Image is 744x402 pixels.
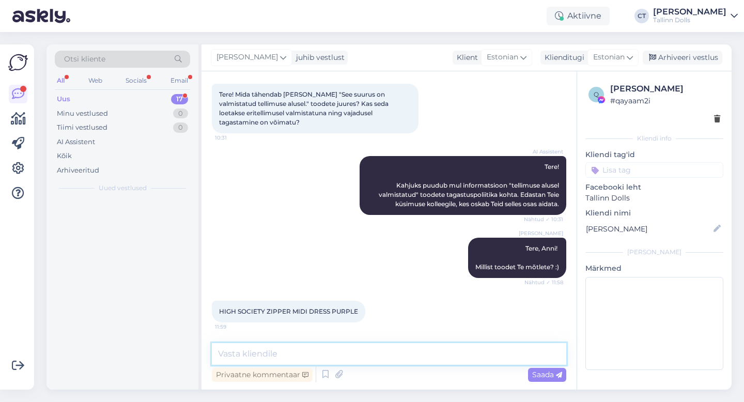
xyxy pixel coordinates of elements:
div: juhib vestlust [292,52,345,63]
div: [PERSON_NAME] [585,248,723,257]
img: Askly Logo [8,53,28,72]
p: Kliendi tag'id [585,149,723,160]
p: Facebooki leht [585,182,723,193]
span: q [594,90,599,98]
span: Saada [532,370,562,379]
div: Arhiveeritud [57,165,99,176]
p: Märkmed [585,263,723,274]
span: Uued vestlused [99,183,147,193]
div: [PERSON_NAME] [610,83,720,95]
div: Tallinn Dolls [653,16,726,24]
div: 0 [173,122,188,133]
span: 10:31 [215,134,254,142]
span: 11:59 [215,323,254,331]
span: Estonian [487,52,518,63]
p: Tallinn Dolls [585,193,723,204]
input: Lisa nimi [586,223,711,235]
p: Kliendi nimi [585,208,723,219]
span: Tere! Kahjuks puudub mul informatsioon "tellimuse alusel valmistatud" toodete tagastuspoliitika k... [379,163,561,208]
div: [PERSON_NAME] [653,8,726,16]
div: Tiimi vestlused [57,122,107,133]
div: Email [168,74,190,87]
div: All [55,74,67,87]
div: Klienditugi [540,52,584,63]
div: Aktiivne [547,7,610,25]
div: Privaatne kommentaar [212,368,313,382]
div: Minu vestlused [57,109,108,119]
div: AI Assistent [57,137,95,147]
div: Uus [57,94,70,104]
span: [PERSON_NAME] [216,52,278,63]
span: Otsi kliente [64,54,105,65]
span: AI Assistent [524,148,563,156]
a: [PERSON_NAME]Tallinn Dolls [653,8,738,24]
div: CT [634,9,649,23]
div: Klient [453,52,478,63]
div: Arhiveeri vestlus [643,51,722,65]
span: Nähtud ✓ 11:58 [524,279,563,286]
span: Estonian [593,52,625,63]
div: Socials [123,74,149,87]
span: Nähtud ✓ 10:31 [524,215,563,223]
input: Lisa tag [585,162,723,178]
div: # qayaam2i [610,95,720,106]
div: 17 [171,94,188,104]
div: 0 [173,109,188,119]
div: Kliendi info [585,134,723,143]
span: HIGH SOCIETY ZIPPER MIDI DRESS PURPLE [219,307,358,315]
span: [PERSON_NAME] [519,229,563,237]
span: Tere! Mida tähendab [PERSON_NAME] "See suurus on valmistatud tellimuse alusel." toodete juures? K... [219,90,390,126]
div: Kõik [57,151,72,161]
div: Web [86,74,104,87]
